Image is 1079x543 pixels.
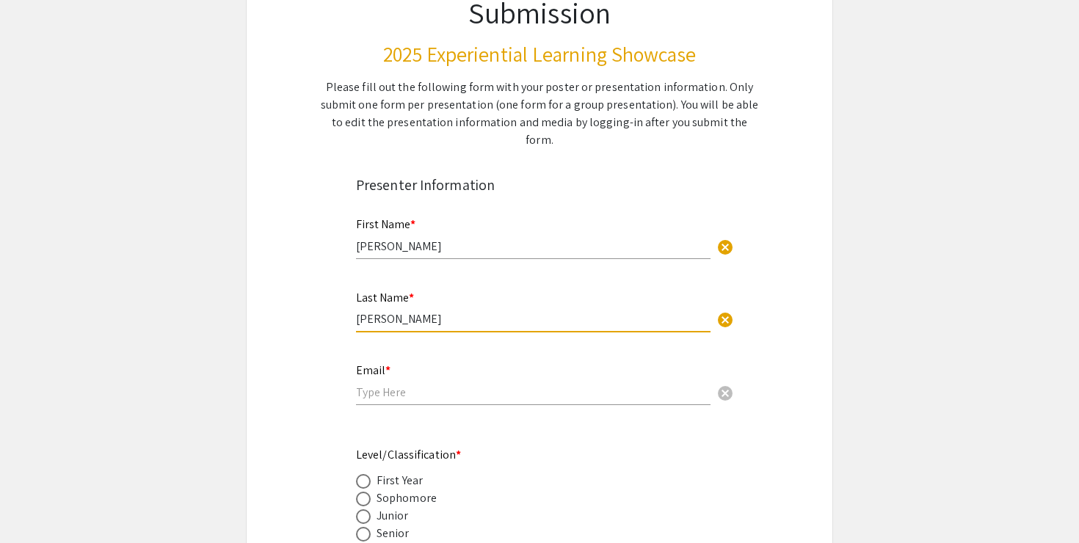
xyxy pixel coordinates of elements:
mat-label: First Name [356,216,415,232]
button: Clear [711,231,740,260]
mat-label: Level/Classification [356,447,461,462]
span: cancel [716,311,734,329]
div: Junior [377,507,409,525]
mat-label: Email [356,362,390,378]
input: Type Here [356,311,711,327]
button: Clear [711,378,740,407]
button: Clear [711,305,740,334]
input: Type Here [356,238,711,254]
span: cancel [716,385,734,402]
div: Presenter Information [356,174,723,196]
div: Sophomore [377,489,437,507]
input: Type Here [356,385,711,400]
div: Please fill out the following form with your poster or presentation information. Only submit one ... [318,79,761,149]
div: First Year [377,472,423,489]
span: cancel [716,238,734,256]
mat-label: Last Name [356,290,414,305]
h3: 2025 Experiential Learning Showcase [318,42,761,67]
iframe: Chat [11,477,62,532]
div: Senior [377,525,410,542]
